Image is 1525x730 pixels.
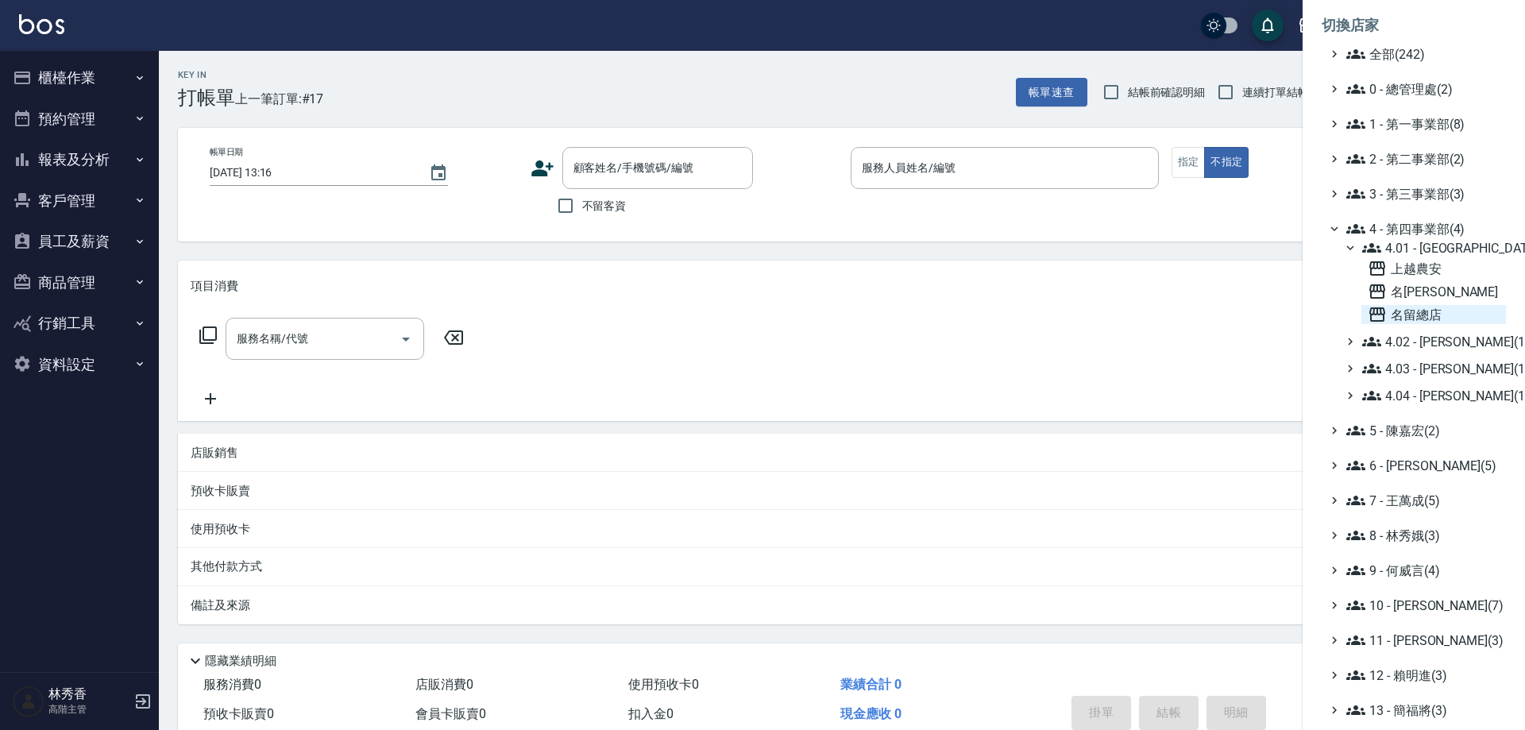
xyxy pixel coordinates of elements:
[1362,332,1500,351] span: 4.02 - [PERSON_NAME](1)
[1346,421,1500,440] span: 5 - 陳嘉宏(2)
[1368,259,1500,278] span: 上越農安
[1346,631,1500,650] span: 11 - [PERSON_NAME](3)
[1346,79,1500,98] span: 0 - 總管理處(2)
[1346,114,1500,133] span: 1 - 第一事業部(8)
[1346,44,1500,64] span: 全部(242)
[1346,219,1500,238] span: 4 - 第四事業部(4)
[1346,701,1500,720] span: 13 - 簡福將(3)
[1346,184,1500,203] span: 3 - 第三事業部(3)
[1346,491,1500,510] span: 7 - 王萬成(5)
[1346,666,1500,685] span: 12 - 賴明進(3)
[1346,526,1500,545] span: 8 - 林秀娥(3)
[1362,238,1500,257] span: 4.01 - [GEOGRAPHIC_DATA](3)
[1346,596,1500,615] span: 10 - [PERSON_NAME](7)
[1346,561,1500,580] span: 9 - 何威言(4)
[1346,456,1500,475] span: 6 - [PERSON_NAME](5)
[1322,6,1506,44] li: 切換店家
[1368,282,1500,301] span: 名[PERSON_NAME]
[1362,359,1500,378] span: 4.03 - [PERSON_NAME](11)
[1362,386,1500,405] span: 4.04 - [PERSON_NAME](1)
[1368,305,1500,324] span: 名留總店
[1346,149,1500,168] span: 2 - 第二事業部(2)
